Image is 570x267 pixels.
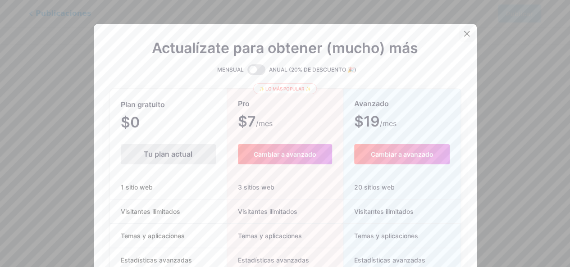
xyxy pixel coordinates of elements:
font: Estadísticas avanzadas [354,256,425,264]
font: Tu plan actual [144,149,192,158]
font: Estadísticas avanzadas [121,256,192,264]
font: MENSUAL [217,66,244,73]
font: $19 [354,113,380,130]
font: Cambiar a avanzado [370,150,433,158]
font: Visitantes ilimitados [238,208,297,215]
font: Avanzado [354,99,389,108]
font: Estadísticas avanzadas [238,256,309,264]
font: $0 [121,113,140,131]
font: 1 sitio web [121,183,153,191]
font: Temas y aplicaciones [238,232,302,240]
button: Cambiar a avanzado [354,144,449,164]
font: Visitantes ilimitados [121,208,180,215]
font: Visitantes ilimitados [354,208,414,215]
font: Plan gratuito [121,100,165,109]
font: 3 sitios web [238,183,274,191]
font: Actualízate para obtener (mucho) más [152,39,418,57]
font: ANUAL (20% DE DESCUENTO 🎉) [269,66,356,73]
font: Cambiar a avanzado [254,150,316,158]
font: $7 [238,113,256,130]
font: ✨ Lo más popular ✨ [259,86,311,91]
font: Temas y aplicaciones [121,232,185,240]
font: Temas y aplicaciones [354,232,418,240]
font: /mes [256,119,273,128]
font: 20 sitios web [354,183,395,191]
font: Pro [238,99,250,108]
button: Cambiar a avanzado [238,144,332,164]
font: /mes [380,119,397,128]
